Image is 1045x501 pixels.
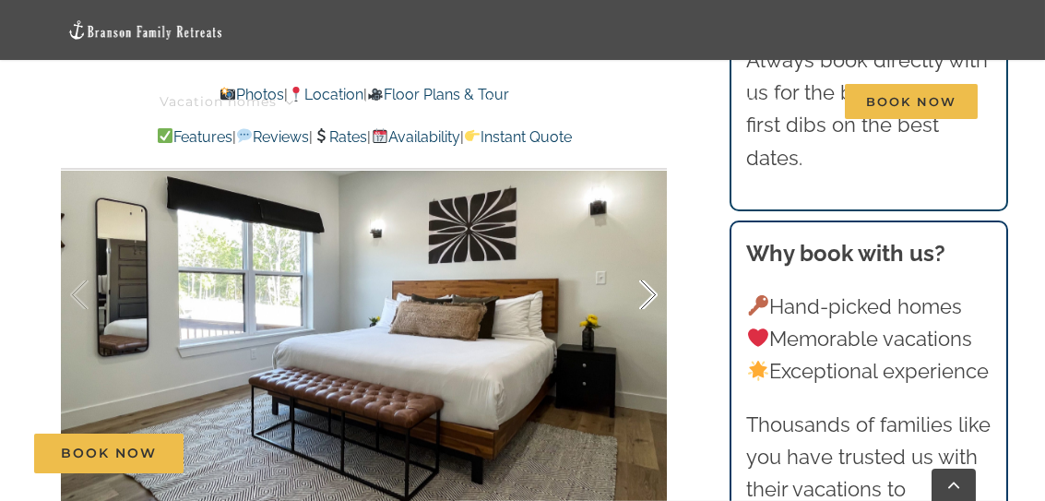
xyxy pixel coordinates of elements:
[61,446,157,461] span: Book Now
[236,128,309,146] a: Reviews
[748,328,768,348] img: ❤️
[642,72,704,132] a: About
[157,128,232,146] a: Features
[237,128,252,143] img: 💬
[465,128,480,143] img: 👉
[67,19,223,40] img: Branson Family Retreats Logo
[642,95,686,108] span: About
[845,84,978,119] span: Book Now
[61,125,667,149] p: | | | |
[336,72,445,132] a: Things to do
[464,128,572,146] a: Instant Quote
[487,95,583,108] span: Deals & More
[160,72,978,132] nav: Main Menu Sticky
[487,72,600,132] a: Deals & More
[745,95,803,108] span: Contact
[745,72,803,132] a: Contact
[314,128,328,143] img: 💲
[748,295,768,316] img: 🔑
[373,128,387,143] img: 📆
[748,361,768,381] img: 🌟
[336,95,428,108] span: Things to do
[160,95,277,108] span: Vacation homes
[371,128,459,146] a: Availability
[34,434,184,473] a: Book Now
[746,237,992,270] h3: Why book with us?
[313,128,367,146] a: Rates
[160,72,294,132] a: Vacation homes
[746,291,992,388] p: Hand-picked homes Memorable vacations Exceptional experience
[158,128,172,143] img: ✅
